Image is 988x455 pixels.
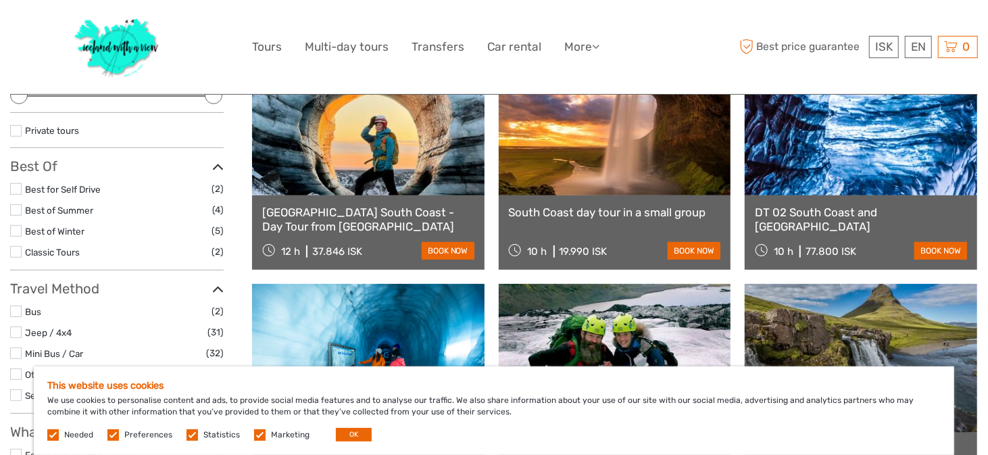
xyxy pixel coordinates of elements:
[64,429,93,441] label: Needed
[25,369,103,380] a: Other / Non-Travel
[806,245,856,258] div: 77.800 ISK
[960,40,972,53] span: 0
[914,242,967,260] a: book now
[774,245,793,258] span: 10 h
[10,424,224,440] h3: What do you want to see?
[905,36,932,58] div: EN
[206,345,224,361] span: (32)
[10,158,224,174] h3: Best Of
[305,37,389,57] a: Multi-day tours
[422,242,474,260] a: book now
[25,184,101,195] a: Best for Self Drive
[412,37,464,57] a: Transfers
[212,223,224,239] span: (5)
[271,429,310,441] label: Marketing
[47,380,941,391] h5: This website uses cookies
[668,242,720,260] a: book now
[124,429,172,441] label: Preferences
[203,429,240,441] label: Statistics
[564,37,599,57] a: More
[155,21,172,37] button: Open LiveChat chat widget
[207,325,224,340] span: (31)
[25,226,84,237] a: Best of Winter
[212,244,224,260] span: (2)
[34,366,954,455] div: We use cookies to personalise content and ads, to provide social media features and to analyse ou...
[736,36,866,58] span: Best price guarantee
[262,206,474,233] a: [GEOGRAPHIC_DATA] South Coast - Day Tour from [GEOGRAPHIC_DATA]
[25,327,72,338] a: Jeep / 4x4
[509,206,721,219] a: South Coast day tour in a small group
[312,245,362,258] div: 37.846 ISK
[560,245,608,258] div: 19.990 ISK
[25,205,93,216] a: Best of Summer
[19,24,153,34] p: We're away right now. Please check back later!
[252,37,282,57] a: Tours
[25,306,41,317] a: Bus
[336,428,372,441] button: OK
[212,181,224,197] span: (2)
[25,390,68,401] a: Self-Drive
[875,40,893,53] span: ISK
[755,206,967,233] a: DT 02 South Coast and [GEOGRAPHIC_DATA]
[281,245,300,258] span: 12 h
[25,247,80,258] a: Classic Tours
[212,304,224,319] span: (2)
[25,348,83,359] a: Mini Bus / Car
[10,281,224,297] h3: Travel Method
[212,202,224,218] span: (4)
[68,10,166,84] img: 1077-ca632067-b948-436b-9c7a-efe9894e108b_logo_big.jpg
[528,245,547,258] span: 10 h
[487,37,541,57] a: Car rental
[25,125,79,136] a: Private tours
